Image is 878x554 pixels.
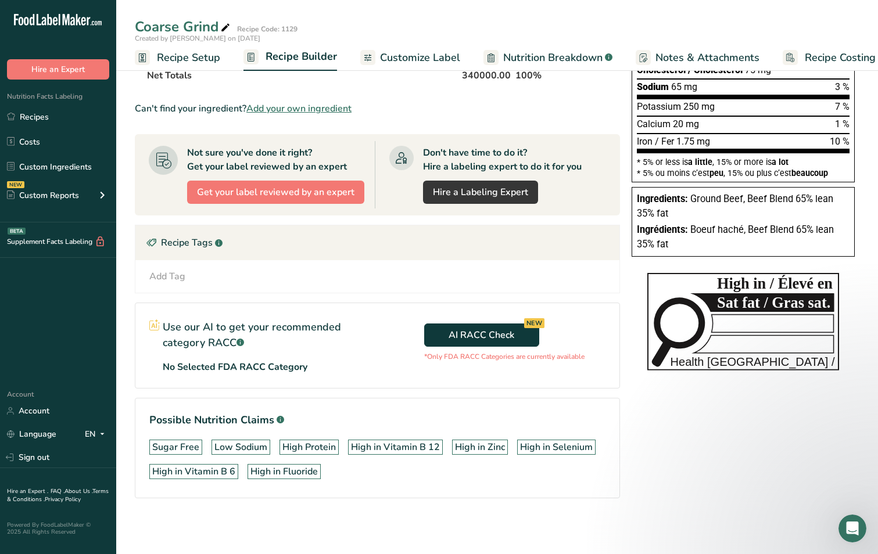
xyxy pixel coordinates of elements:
[637,101,681,112] span: Potassium
[460,63,513,87] th: 340000.00
[805,50,876,66] span: Recipe Costing
[838,515,866,542] iframe: Intercom live chat
[791,168,828,178] span: beaucoup
[243,44,337,71] a: Recipe Builder
[163,360,307,374] p: No Selected FDA RACC Category
[637,169,850,177] div: * 5% ou moins c’est , 15% ou plus c’est
[8,228,26,235] div: BETA
[282,440,336,454] div: High Protein
[424,323,539,347] button: AI RACC Check NEW
[688,157,712,167] span: a little
[152,465,235,479] div: High in Vitamin B 6
[135,225,619,260] div: Recipe Tags
[423,181,538,204] a: Hire a Labeling Expert
[45,495,81,503] a: Privacy Policy
[717,275,833,293] tspan: High in / Élevé en
[152,440,199,454] div: Sugar Free
[673,118,699,129] span: 20 mg
[7,59,109,80] button: Hire an Expert
[637,224,688,235] span: Ingrédients:
[135,102,620,116] div: Can't find your ingredient?
[7,521,109,535] div: Powered By FoodLabelMaker © 2025 All Rights Reserved
[246,102,352,116] span: Add your own ingredient
[835,118,850,129] span: 1 %
[7,181,24,188] div: NEW
[380,50,460,66] span: Customize Label
[135,34,260,43] span: Created by [PERSON_NAME] on [DATE]
[7,487,109,503] a: Terms & Conditions .
[835,101,850,112] span: 7 %
[772,157,789,167] span: a lot
[483,45,612,71] a: Nutrition Breakdown
[135,45,220,71] a: Recipe Setup
[237,24,298,34] div: Recipe Code: 1129
[135,16,232,37] div: Coarse Grind
[513,63,567,87] th: 100%
[683,101,715,112] span: 250 mg
[637,193,688,204] span: Ingredients:
[637,64,686,75] span: Cholesterol
[64,487,92,495] a: About Us .
[676,136,710,147] span: 1.75 mg
[783,45,876,71] a: Recipe Costing
[637,136,653,147] span: Iron
[717,295,830,312] tspan: Sat fat / Gras sat.
[745,64,771,75] span: 75 mg
[637,81,669,92] span: Sodium
[520,440,593,454] div: High in Selenium
[503,50,603,66] span: Nutrition Breakdown
[7,424,56,444] a: Language
[671,81,697,92] span: 65 mg
[423,146,582,174] div: Don't have time to do it? Hire a labeling expert to do it for you
[835,81,850,92] span: 3 %
[524,318,544,328] div: NEW
[149,269,185,283] div: Add Tag
[449,328,514,342] span: AI RACC Check
[688,64,743,75] span: / Cholestérol
[197,185,354,199] span: Get your label reviewed by an expert
[214,440,267,454] div: Low Sodium
[7,487,48,495] a: Hire an Expert .
[709,168,723,178] span: peu
[637,118,671,129] span: Calcium
[351,440,440,454] div: High in Vitamin B 12
[157,50,220,66] span: Recipe Setup
[424,351,585,362] p: *Only FDA RACC Categories are currently available
[637,153,850,177] section: * 5% or less is , 15% or more is
[187,146,347,174] div: Not sure you've done it right? Get your label reviewed by an expert
[637,224,834,250] span: Boeuf haché, Beef Blend 65% lean 35% fat
[360,45,460,71] a: Customize Label
[637,193,833,219] span: Ground Beef, Beef Blend 65% lean 35% fat
[51,487,64,495] a: FAQ .
[163,319,364,351] p: Use our AI to get your recommended category RACC
[149,412,605,428] h1: Possible Nutrition Claims
[266,49,337,64] span: Recipe Builder
[830,136,850,147] span: 10 %
[145,63,460,87] th: Net Totals
[655,50,759,66] span: Notes & Attachments
[455,440,505,454] div: High in Zinc
[250,465,318,479] div: High in Fluoride
[7,189,79,202] div: Custom Reports
[85,427,109,441] div: EN
[636,45,759,71] a: Notes & Attachments
[187,181,364,204] button: Get your label reviewed by an expert
[655,136,674,147] span: / Fer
